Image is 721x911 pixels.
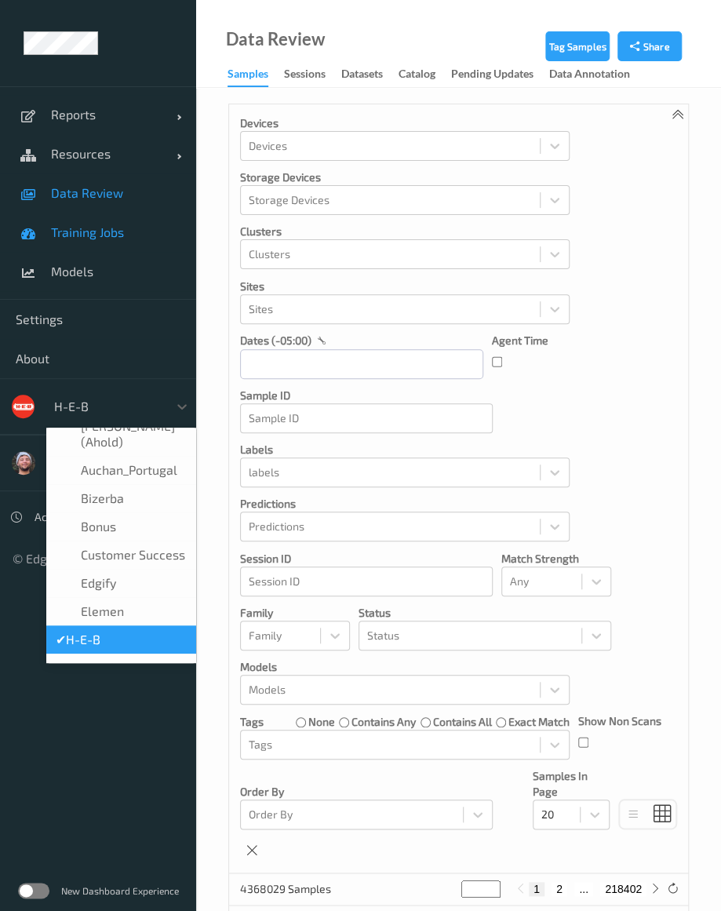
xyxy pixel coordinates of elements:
p: Sample ID [240,388,493,403]
div: Samples [228,66,268,87]
p: Tags [240,714,264,730]
p: Clusters [240,224,570,239]
label: none [308,714,335,730]
p: 4368029 Samples [240,881,358,897]
p: Sites [240,279,570,294]
p: Show Non Scans [578,713,661,729]
p: Order By [240,784,493,800]
p: labels [240,442,570,457]
div: Datasets [341,66,383,86]
button: Share [617,31,682,61]
button: 218402 [600,882,646,896]
button: 2 [552,882,567,896]
p: Match Strength [501,551,611,567]
div: Pending Updates [451,66,533,86]
div: Data Annotation [549,66,630,86]
div: Data Review [226,31,325,47]
p: Agent Time [492,333,548,348]
a: Data Annotation [549,64,646,86]
div: Catalog [399,66,435,86]
a: Pending Updates [451,64,549,86]
a: Datasets [341,64,399,86]
a: Samples [228,64,284,87]
p: Predictions [240,496,570,512]
a: Catalog [399,64,451,86]
a: Sessions [284,64,341,86]
div: Sessions [284,66,326,86]
p: Family [240,605,350,621]
label: contains any [351,714,416,730]
p: Models [240,659,570,675]
label: contains all [433,714,492,730]
button: 1 [529,882,544,896]
p: dates (-05:00) [240,333,311,348]
p: Session ID [240,551,493,567]
p: Samples In Page [533,768,610,800]
p: Status [359,605,611,621]
label: exact match [508,714,570,730]
button: ... [574,882,593,896]
p: Storage Devices [240,169,570,185]
button: Tag Samples [545,31,610,61]
p: Devices [240,115,570,131]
